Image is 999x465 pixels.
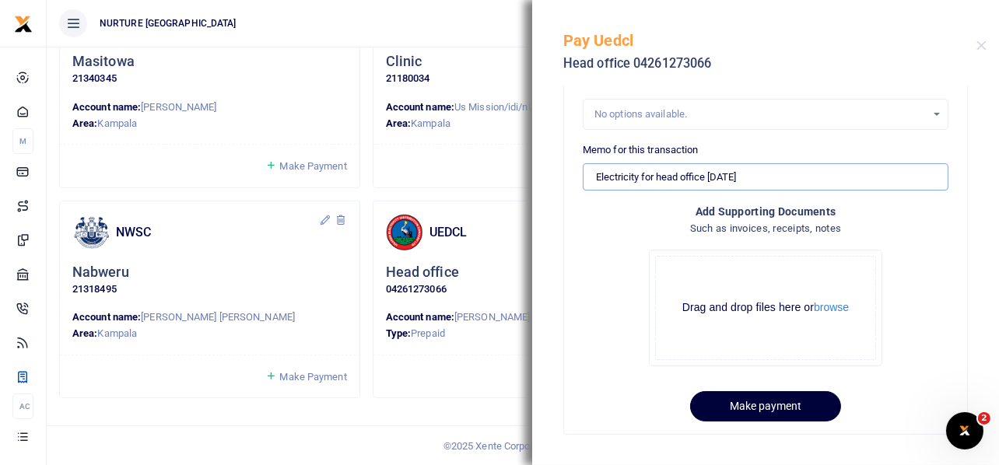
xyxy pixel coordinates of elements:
button: Make payment [690,391,841,421]
span: NURTURE [GEOGRAPHIC_DATA] [93,16,243,30]
strong: Area: [72,327,98,339]
span: Prepaid [411,327,445,339]
div: No options available. [594,107,926,122]
h5: Nabweru [72,264,129,281]
strong: Area: [72,117,98,129]
span: Kampala [98,327,138,339]
span: Kampala [411,117,450,129]
div: Click to update [72,53,347,86]
img: logo-small [14,15,33,33]
input: Enter extra information [583,163,948,190]
span: 2 [978,412,990,425]
div: Click to update [386,53,661,86]
div: File Uploader [649,250,882,366]
span: Make Payment [279,371,346,383]
h5: Pay Uedcl [563,31,976,50]
h5: Masitowa [72,53,135,71]
div: Click to update [386,264,661,297]
h4: UEDCL [429,224,633,241]
li: M [12,128,33,154]
h4: Such as invoices, receipts, notes [583,220,948,237]
span: [PERSON_NAME] [454,311,530,323]
h5: Head office 04261273066 [563,56,976,72]
strong: Account name: [72,311,141,323]
span: [PERSON_NAME] [141,101,216,113]
strong: Type: [386,327,412,339]
p: 21318495 [72,281,347,298]
h5: Head office [386,264,459,281]
div: Drag and drop files here or [656,300,875,315]
span: Make Payment [279,160,346,172]
div: Click to update [72,264,347,297]
span: Us Mission/idi/nurture [GEOGRAPHIC_DATA] [454,101,653,113]
a: Make Payment [265,368,346,386]
h5: Clinic [386,53,422,71]
a: logo-small logo-large logo-large [14,17,33,29]
h4: NWSC [116,224,319,241]
li: Ac [12,393,33,419]
p: 21180034 [386,71,661,87]
strong: Area: [386,117,412,129]
h4: Add supporting Documents [583,203,948,220]
label: Memo for this transaction [583,142,699,158]
a: Make Payment [265,157,346,175]
button: browse [814,302,849,313]
strong: Account name: [386,101,454,113]
p: 04261273066 [386,281,661,298]
strong: Account name: [72,101,141,113]
strong: Account name: [386,311,454,323]
iframe: Intercom live chat [946,412,983,449]
span: [PERSON_NAME] [PERSON_NAME] [141,311,295,323]
p: 21340345 [72,71,347,87]
button: Close [976,40,987,51]
span: Kampala [98,117,138,129]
